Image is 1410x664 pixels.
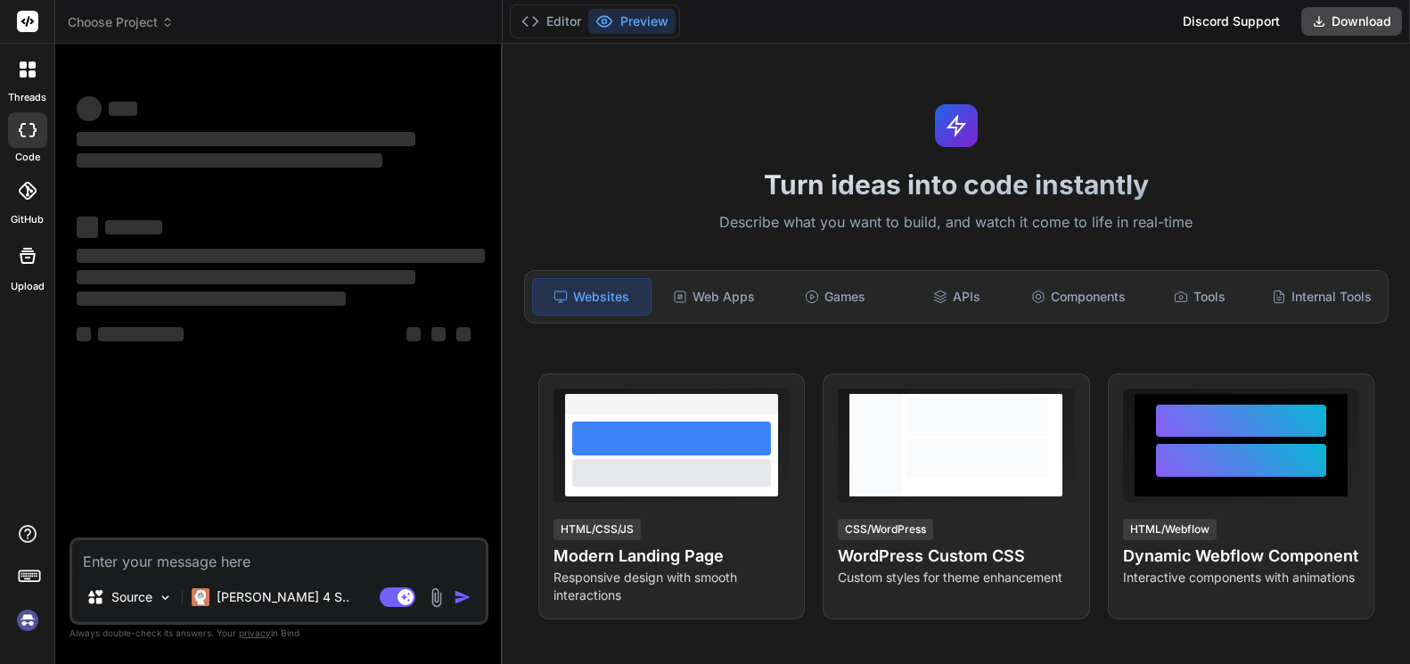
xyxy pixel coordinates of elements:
[553,519,641,540] div: HTML/CSS/JS
[98,327,184,341] span: ‌
[1141,278,1258,316] div: Tools
[553,544,790,569] h4: Modern Landing Page
[11,279,45,294] label: Upload
[532,278,652,316] div: Websites
[1020,278,1137,316] div: Components
[15,150,40,165] label: code
[77,132,415,146] span: ‌
[838,519,933,540] div: CSS/WordPress
[217,588,349,606] p: [PERSON_NAME] 4 S..
[1123,569,1359,586] p: Interactive components with animations
[1301,7,1402,36] button: Download
[77,270,415,284] span: ‌
[1123,519,1217,540] div: HTML/Webflow
[77,153,382,168] span: ‌
[454,588,471,606] img: icon
[111,588,152,606] p: Source
[1172,7,1291,36] div: Discord Support
[11,212,44,227] label: GitHub
[655,278,773,316] div: Web Apps
[456,327,471,341] span: ‌
[192,588,209,606] img: Claude 4 Sonnet
[77,249,485,263] span: ‌
[77,96,102,121] span: ‌
[1123,544,1359,569] h4: Dynamic Webflow Component
[431,327,446,341] span: ‌
[776,278,894,316] div: Games
[1263,278,1381,316] div: Internal Tools
[109,102,137,116] span: ‌
[158,590,173,605] img: Pick Models
[513,211,1399,234] p: Describe what you want to build, and watch it come to life in real-time
[838,544,1074,569] h4: WordPress Custom CSS
[70,625,488,642] p: Always double-check its answers. Your in Bind
[426,587,447,608] img: attachment
[68,13,174,31] span: Choose Project
[513,168,1399,201] h1: Turn ideas into code instantly
[406,327,421,341] span: ‌
[8,90,46,105] label: threads
[105,220,162,234] span: ‌
[77,217,98,238] span: ‌
[553,569,790,604] p: Responsive design with smooth interactions
[588,9,676,34] button: Preview
[239,627,271,638] span: privacy
[77,291,346,306] span: ‌
[898,278,1016,316] div: APIs
[77,327,91,341] span: ‌
[838,569,1074,586] p: Custom styles for theme enhancement
[514,9,588,34] button: Editor
[12,605,43,635] img: signin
